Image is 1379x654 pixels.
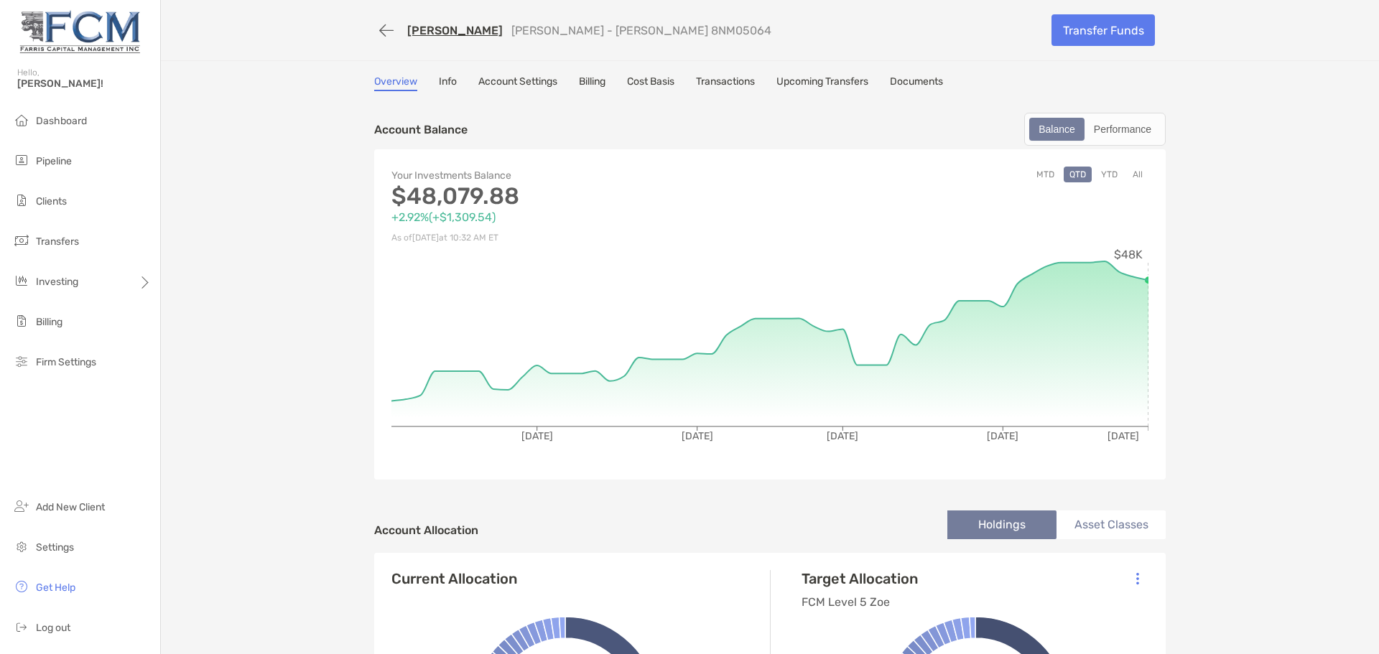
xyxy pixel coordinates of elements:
li: Holdings [947,510,1057,539]
a: [PERSON_NAME] [407,24,503,37]
button: All [1127,167,1148,182]
p: [PERSON_NAME] - [PERSON_NAME] 8NM05064 [511,24,771,37]
span: Investing [36,276,78,288]
span: Add New Client [36,501,105,513]
a: Upcoming Transfers [776,75,868,91]
p: As of [DATE] at 10:32 AM ET [391,229,770,247]
tspan: [DATE] [827,430,858,442]
span: Settings [36,541,74,553]
span: Transfers [36,235,79,248]
h4: Current Allocation [391,570,517,587]
span: Clients [36,195,67,207]
button: QTD [1064,167,1092,182]
a: Transfer Funds [1051,14,1155,46]
span: Log out [36,622,70,634]
tspan: [DATE] [1108,430,1139,442]
img: investing icon [13,272,30,289]
a: Info [439,75,457,91]
a: Cost Basis [627,75,674,91]
img: Icon List Menu [1136,572,1139,585]
p: Account Balance [374,121,468,139]
h4: Target Allocation [802,570,918,587]
button: MTD [1031,167,1060,182]
img: clients icon [13,192,30,209]
span: Firm Settings [36,356,96,368]
div: Performance [1086,119,1159,139]
span: Pipeline [36,155,72,167]
img: billing icon [13,312,30,330]
img: add_new_client icon [13,497,30,515]
span: Dashboard [36,115,87,127]
tspan: $48K [1114,248,1143,261]
span: Billing [36,316,62,328]
a: Overview [374,75,417,91]
p: FCM Level 5 Zoe [802,593,918,611]
a: Transactions [696,75,755,91]
h4: Account Allocation [374,523,478,537]
tspan: [DATE] [521,430,553,442]
div: segmented control [1024,113,1166,146]
a: Account Settings [478,75,557,91]
img: settings icon [13,538,30,555]
tspan: [DATE] [682,430,713,442]
a: Documents [890,75,943,91]
tspan: [DATE] [987,430,1018,442]
img: logout icon [13,618,30,635]
img: get-help icon [13,578,30,595]
p: $48,079.88 [391,187,770,205]
img: firm-settings icon [13,352,30,370]
button: YTD [1095,167,1123,182]
a: Billing [579,75,605,91]
img: dashboard icon [13,111,30,129]
p: Your Investments Balance [391,167,770,184]
img: pipeline icon [13,151,30,169]
li: Asset Classes [1057,510,1166,539]
img: Zoe Logo [17,6,143,57]
img: transfers icon [13,232,30,249]
div: Balance [1031,119,1083,139]
p: +2.92% ( +$1,309.54 ) [391,208,770,226]
span: [PERSON_NAME]! [17,78,152,90]
span: Get Help [36,581,75,594]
